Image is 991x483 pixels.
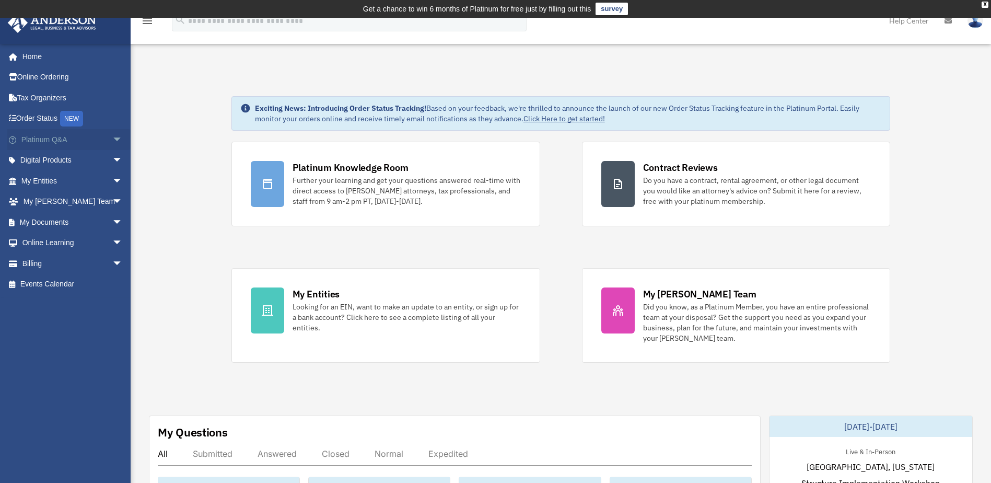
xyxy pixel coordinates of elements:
div: Submitted [193,448,232,459]
div: Platinum Knowledge Room [293,161,409,174]
div: NEW [60,111,83,126]
div: close [982,2,988,8]
div: Closed [322,448,349,459]
a: Online Ordering [7,67,138,88]
a: Home [7,46,133,67]
div: Further your learning and get your questions answered real-time with direct access to [PERSON_NAM... [293,175,521,206]
div: Did you know, as a Platinum Member, you have an entire professional team at your disposal? Get th... [643,302,871,343]
div: Expedited [428,448,468,459]
span: [GEOGRAPHIC_DATA], [US_STATE] [807,461,935,473]
a: My Entities Looking for an EIN, want to make an update to an entity, or sign up for a bank accoun... [231,268,540,363]
span: arrow_drop_down [112,253,133,274]
div: My [PERSON_NAME] Team [643,287,756,301]
a: Online Learningarrow_drop_down [7,233,138,254]
a: My [PERSON_NAME] Teamarrow_drop_down [7,191,138,212]
i: menu [141,15,154,27]
div: Answered [258,448,297,459]
a: Events Calendar [7,274,138,295]
div: My Questions [158,424,228,440]
a: menu [141,18,154,27]
a: Digital Productsarrow_drop_down [7,150,138,171]
div: My Entities [293,287,340,301]
span: arrow_drop_down [112,170,133,192]
a: Contract Reviews Do you have a contract, rental agreement, or other legal document you would like... [582,142,891,226]
div: Contract Reviews [643,161,718,174]
a: Platinum Knowledge Room Further your learning and get your questions answered real-time with dire... [231,142,540,226]
a: My Documentsarrow_drop_down [7,212,138,233]
div: All [158,448,168,459]
a: Tax Organizers [7,87,138,108]
a: survey [596,3,628,15]
div: Normal [375,448,403,459]
div: [DATE]-[DATE] [770,416,972,437]
span: arrow_drop_down [112,233,133,254]
a: My [PERSON_NAME] Team Did you know, as a Platinum Member, you have an entire professional team at... [582,268,891,363]
div: Do you have a contract, rental agreement, or other legal document you would like an attorney's ad... [643,175,871,206]
span: arrow_drop_down [112,212,133,233]
i: search [174,14,186,26]
div: Get a chance to win 6 months of Platinum for free just by filling out this [363,3,591,15]
a: Click Here to get started! [523,114,605,123]
span: arrow_drop_down [112,129,133,151]
a: Billingarrow_drop_down [7,253,138,274]
div: Looking for an EIN, want to make an update to an entity, or sign up for a bank account? Click her... [293,302,521,333]
div: Live & In-Person [837,445,904,456]
div: Based on your feedback, we're thrilled to announce the launch of our new Order Status Tracking fe... [255,103,882,124]
a: My Entitiesarrow_drop_down [7,170,138,191]
strong: Exciting News: Introducing Order Status Tracking! [255,103,426,113]
img: User Pic [967,13,983,28]
img: Anderson Advisors Platinum Portal [5,13,99,33]
a: Platinum Q&Aarrow_drop_down [7,129,138,150]
span: arrow_drop_down [112,191,133,213]
span: arrow_drop_down [112,150,133,171]
a: Order StatusNEW [7,108,138,130]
